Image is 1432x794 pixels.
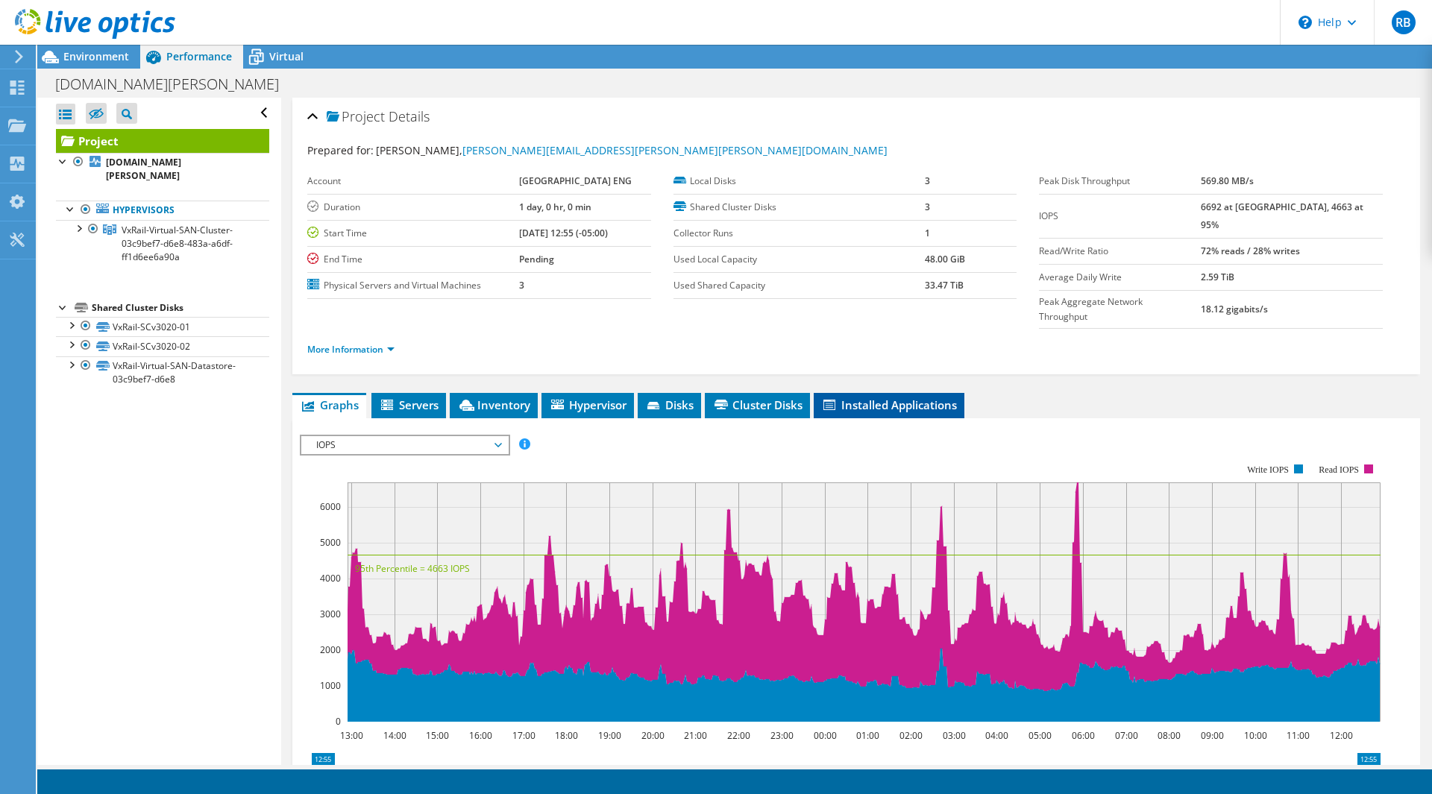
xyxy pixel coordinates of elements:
[899,729,923,742] text: 02:00
[519,174,632,187] b: [GEOGRAPHIC_DATA] ENG
[307,200,519,215] label: Duration
[1039,244,1200,259] label: Read/Write Ratio
[307,143,374,157] label: Prepared for:
[1039,174,1200,189] label: Peak Disk Throughput
[92,299,269,317] div: Shared Cluster Disks
[336,715,341,728] text: 0
[1201,174,1254,187] b: 569.80 MB/s
[684,729,707,742] text: 21:00
[327,110,385,125] span: Project
[269,49,304,63] span: Virtual
[673,174,925,189] label: Local Disks
[519,201,591,213] b: 1 day, 0 hr, 0 min
[519,227,608,239] b: [DATE] 12:55 (-05:00)
[925,253,965,265] b: 48.00 GiB
[856,729,879,742] text: 01:00
[300,397,359,412] span: Graphs
[519,253,554,265] b: Pending
[469,729,492,742] text: 16:00
[1244,729,1267,742] text: 10:00
[673,226,925,241] label: Collector Runs
[63,49,129,63] span: Environment
[1029,729,1052,742] text: 05:00
[457,397,530,412] span: Inventory
[307,343,395,356] a: More Information
[925,201,930,213] b: 3
[673,278,925,293] label: Used Shared Capacity
[340,729,363,742] text: 13:00
[549,397,626,412] span: Hypervisor
[925,279,964,292] b: 33.47 TiB
[122,224,233,263] span: VxRail-Virtual-SAN-Cluster-03c9bef7-d6e8-483a-a6df-ff1d6ee6a90a
[821,397,957,412] span: Installed Applications
[56,220,269,266] a: VxRail-Virtual-SAN-Cluster-03c9bef7-d6e8-483a-a6df-ff1d6ee6a90a
[56,153,269,186] a: [DOMAIN_NAME][PERSON_NAME]
[426,729,449,742] text: 15:00
[307,278,519,293] label: Physical Servers and Virtual Machines
[320,572,341,585] text: 4000
[673,252,925,267] label: Used Local Capacity
[166,49,232,63] span: Performance
[56,356,269,389] a: VxRail-Virtual-SAN-Datastore-03c9bef7-d6e8
[307,174,519,189] label: Account
[1039,209,1200,224] label: IOPS
[389,107,430,125] span: Details
[1319,464,1360,475] text: Read IOPS
[1298,16,1312,29] svg: \n
[1392,10,1416,34] span: RB
[1039,294,1200,324] label: Peak Aggregate Network Throughput
[925,174,930,187] b: 3
[985,729,1008,742] text: 04:00
[1201,303,1268,315] b: 18.12 gigabits/s
[307,226,519,241] label: Start Time
[519,279,524,292] b: 3
[383,729,406,742] text: 14:00
[106,156,181,182] b: [DOMAIN_NAME][PERSON_NAME]
[925,227,930,239] b: 1
[307,252,519,267] label: End Time
[48,76,302,92] h1: [DOMAIN_NAME][PERSON_NAME]
[727,729,750,742] text: 22:00
[770,729,794,742] text: 23:00
[512,729,536,742] text: 17:00
[355,562,470,575] text: 95th Percentile = 4663 IOPS
[462,143,888,157] a: [PERSON_NAME][EMAIL_ADDRESS][PERSON_NAME][PERSON_NAME][DOMAIN_NAME]
[56,336,269,356] a: VxRail-SCv3020-02
[598,729,621,742] text: 19:00
[320,500,341,513] text: 6000
[1201,271,1234,283] b: 2.59 TiB
[376,143,888,157] span: [PERSON_NAME],
[379,397,439,412] span: Servers
[943,729,966,742] text: 03:00
[1039,270,1200,285] label: Average Daily Write
[645,397,694,412] span: Disks
[712,397,803,412] span: Cluster Disks
[56,129,269,153] a: Project
[814,729,837,742] text: 00:00
[1072,729,1095,742] text: 06:00
[320,643,341,656] text: 2000
[56,317,269,336] a: VxRail-SCv3020-01
[1247,464,1289,475] text: Write IOPS
[320,536,341,549] text: 5000
[320,608,341,620] text: 3000
[1201,729,1224,742] text: 09:00
[1158,729,1181,742] text: 08:00
[673,200,925,215] label: Shared Cluster Disks
[1201,201,1363,231] b: 6692 at [GEOGRAPHIC_DATA], 4663 at 95%
[1330,729,1353,742] text: 12:00
[320,679,341,692] text: 1000
[56,201,269,220] a: Hypervisors
[641,729,665,742] text: 20:00
[309,436,500,454] span: IOPS
[1115,729,1138,742] text: 07:00
[1201,245,1300,257] b: 72% reads / 28% writes
[555,729,578,742] text: 18:00
[1287,729,1310,742] text: 11:00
